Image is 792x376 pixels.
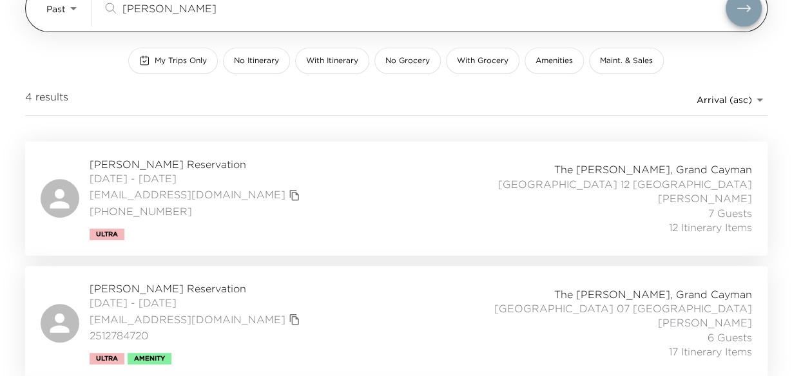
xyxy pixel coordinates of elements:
[589,48,664,74] button: Maint. & Sales
[90,296,304,310] span: [DATE] - [DATE]
[223,48,290,74] button: No Itinerary
[25,142,768,256] a: [PERSON_NAME] Reservation[DATE] - [DATE][EMAIL_ADDRESS][DOMAIN_NAME]copy primary member email[PHO...
[494,301,752,315] span: [GEOGRAPHIC_DATA] 07 [GEOGRAPHIC_DATA]
[90,157,304,171] span: [PERSON_NAME] Reservation
[708,206,752,220] span: 7 Guests
[446,48,519,74] button: With Grocery
[90,171,304,185] span: [DATE] - [DATE]
[90,312,285,326] a: [EMAIL_ADDRESS][DOMAIN_NAME]
[498,177,752,191] span: [GEOGRAPHIC_DATA] 12 [GEOGRAPHIC_DATA]
[285,186,304,204] button: copy primary member email
[25,89,68,110] span: 4 results
[525,48,584,74] button: Amenities
[90,187,285,202] a: [EMAIL_ADDRESS][DOMAIN_NAME]
[669,344,752,359] span: 17 Itinerary Items
[96,230,118,238] span: Ultra
[457,55,508,66] span: With Grocery
[536,55,573,66] span: Amenities
[669,220,752,234] span: 12 Itinerary Items
[658,191,752,205] span: [PERSON_NAME]
[554,287,752,301] span: The [PERSON_NAME], Grand Cayman
[295,48,369,74] button: With Itinerary
[128,48,218,74] button: My Trips Only
[155,55,207,66] span: My Trips Only
[134,355,165,362] span: Amenity
[285,310,304,328] button: copy primary member email
[697,94,752,106] span: Arrival (asc)
[600,55,653,66] span: Maint. & Sales
[385,55,430,66] span: No Grocery
[658,315,752,330] span: [PERSON_NAME]
[90,204,304,218] span: [PHONE_NUMBER]
[90,281,304,296] span: [PERSON_NAME] Reservation
[90,328,304,343] span: 2512784720
[96,355,118,362] span: Ultra
[554,162,752,176] span: The [PERSON_NAME], Grand Cayman
[122,1,726,15] input: Search by traveler, residence, or concierge
[306,55,358,66] span: With Itinerary
[234,55,279,66] span: No Itinerary
[708,330,752,344] span: 6 Guests
[46,3,66,15] span: Past
[374,48,441,74] button: No Grocery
